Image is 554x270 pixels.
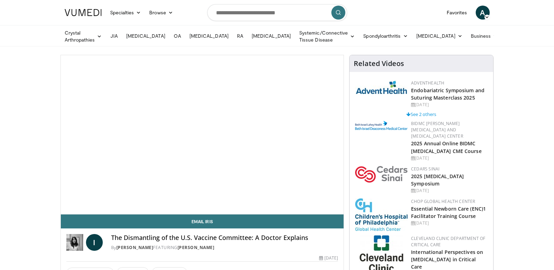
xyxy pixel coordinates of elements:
a: AdventHealth [411,80,444,86]
a: International Perspectives on [MEDICAL_DATA] in Critical Care [411,249,483,270]
a: BIDMC [PERSON_NAME][MEDICAL_DATA] and [MEDICAL_DATA] Center [411,121,463,139]
a: OA [170,29,185,43]
video-js: Video Player [61,55,344,214]
a: [MEDICAL_DATA] [185,29,233,43]
a: 2025 Annual Online BIDMC [MEDICAL_DATA] CME Course [411,140,482,154]
a: JIA [106,29,122,43]
a: 2025 [MEDICAL_DATA] Symposium [411,173,464,187]
div: [DATE] [411,188,488,194]
a: Cedars Sinai [411,166,439,172]
a: [MEDICAL_DATA] [122,29,170,43]
img: 5c3c682d-da39-4b33-93a5-b3fb6ba9580b.jpg.150x105_q85_autocrop_double_scale_upscale_version-0.2.jpg [355,80,408,94]
a: Business [467,29,502,43]
a: See 2 others [406,111,436,117]
a: Favorites [443,6,472,20]
img: VuMedi Logo [65,9,102,16]
div: [DATE] [319,255,338,261]
a: [MEDICAL_DATA] [412,29,467,43]
a: Cleveland Clinic Department of Critical Care [411,235,485,248]
h4: Related Videos [354,59,404,68]
a: Spondyloarthritis [359,29,412,43]
a: Systemic/Connective Tissue Disease [295,29,359,43]
img: 7e905080-f4a2-4088-8787-33ce2bef9ada.png.150x105_q85_autocrop_double_scale_upscale_version-0.2.png [355,166,408,183]
h4: The Dismantling of the U.S. Vaccine Committee: A Doctor Explains [111,234,338,242]
a: [PERSON_NAME] [178,245,215,250]
a: RA [233,29,247,43]
a: Crystal Arthropathies [60,29,106,43]
a: Endobariatric Symposium and Suturing Masterclass 2025 [411,87,484,101]
a: I [86,234,103,251]
div: By FEATURING [111,245,338,251]
a: [MEDICAL_DATA] [247,29,295,43]
div: [DATE] [411,220,488,226]
a: Email Iris [61,214,344,228]
a: A [476,6,490,20]
div: [DATE] [411,155,488,161]
a: Essential Newborn Care (ENC)1 Facilitator Training Course [411,205,486,219]
img: c96b19ec-a48b-46a9-9095-935f19585444.png.150x105_q85_autocrop_double_scale_upscale_version-0.2.png [355,121,408,130]
img: Dr. Iris Gorfinkel [66,234,83,251]
a: CHOP Global Health Center [411,198,475,204]
img: 8fbf8b72-0f77-40e1-90f4-9648163fd298.jpg.150x105_q85_autocrop_double_scale_upscale_version-0.2.jpg [355,198,408,231]
a: [PERSON_NAME] [116,245,153,250]
div: [DATE] [411,102,488,108]
a: Browse [145,6,177,20]
input: Search topics, interventions [207,4,347,21]
a: Specialties [106,6,145,20]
